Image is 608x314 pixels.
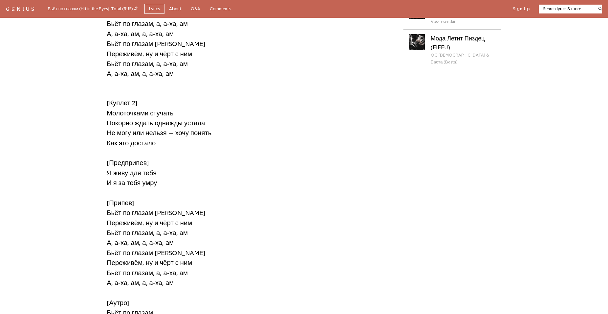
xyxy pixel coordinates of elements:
input: Search lyrics & more [539,6,594,12]
div: Бьёт по глазам (Hit in the Eyes) - Total (RUS) [48,5,138,12]
div: Мода Летит Пиздец (FIFFU) [431,35,495,52]
div: Cover art for Мода Летит Пиздец (FIFFU) by OG Buda & Баста (Basta) [409,35,425,50]
a: Cover art for Мода Летит Пиздец (FIFFU) by OG Buda & Баста (Basta)Мода Летит Пиздец (FIFFU)OG [DE... [403,30,501,70]
a: Lyrics [144,4,164,14]
a: Q&A [186,4,205,14]
a: Comments [205,4,235,14]
a: About [164,4,186,14]
div: OG [DEMOGRAPHIC_DATA] & Баста (Basta) [431,52,495,66]
button: Sign Up [513,6,530,12]
div: OG [DEMOGRAPHIC_DATA] & Voskresenskii [431,12,495,25]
